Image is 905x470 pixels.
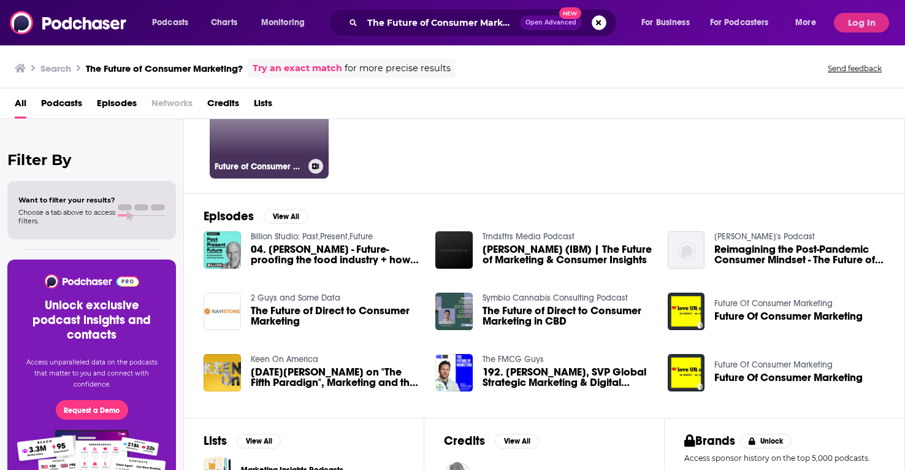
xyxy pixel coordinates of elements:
h3: The Future of Consumer Marketing? [86,63,243,74]
span: [PERSON_NAME] (IBM) | The Future of Marketing & Consumer Insights [483,244,653,265]
input: Search podcasts, credits, & more... [362,13,520,33]
button: open menu [633,13,705,33]
a: 192. Eric Gregoire, SVP Global Strategic Marketing & Digital Transformation at Bayer Consumer Hea... [483,367,653,388]
span: Charts [211,14,237,31]
img: Podchaser - Follow, Share and Rate Podcasts [10,11,128,34]
button: Send feedback [824,63,885,74]
span: Choose a tab above to access filters. [18,208,115,225]
button: View All [495,434,539,449]
img: Future Of Consumer Marketing [668,354,705,391]
a: Charts [203,13,245,33]
a: Podcasts [41,93,82,118]
a: Future of Consumer Marketing [210,60,329,179]
a: Raja Rajamannar on "The Fifth Paradign", Marketing and the Future of Consumerism [251,367,421,388]
h2: Filter By [7,151,176,169]
span: New [559,7,581,19]
span: 192. [PERSON_NAME], SVP Global Strategic Marketing & Digital Transformation at Bayer Consumer Hea... [483,367,653,388]
h2: Brands [684,433,735,449]
a: Future Of Consumer Marketing [714,372,863,383]
a: Billion Studio: Past,Present,Future [251,231,373,242]
a: 2 Guys and Some Data [251,293,340,303]
img: Cheryl Caudill (IBM) | The Future of Marketing & Consumer Insights [435,231,473,269]
button: Open AdvancedNew [520,15,582,30]
span: 04. [PERSON_NAME] - Future-proofing the food industry + how personalised nutrition is the future ... [251,244,421,265]
h2: Credits [444,433,485,449]
a: CreditsView All [444,433,539,449]
img: 192. Eric Gregoire, SVP Global Strategic Marketing & Digital Transformation at Bayer Consumer Hea... [435,354,473,391]
button: View All [237,434,281,449]
button: View All [264,209,308,224]
img: Raja Rajamannar on "The Fifth Paradign", Marketing and the Future of Consumerism [204,354,241,391]
a: The Future of Direct to Consumer Marketing [251,306,421,326]
button: open menu [702,13,787,33]
span: Networks [151,93,193,118]
span: For Podcasters [710,14,769,31]
h2: Lists [204,433,227,449]
img: The Future of Direct to Consumer Marketing [204,293,241,330]
a: Lists [254,93,272,118]
h3: Search [40,63,71,74]
a: Future Of Consumer Marketing [714,311,863,322]
button: Unlock [740,434,792,449]
button: Request a Demo [56,400,128,420]
a: 04. Tony Hunter - Future-proofing the food industry + how personalised nutrition is the future of... [251,244,421,265]
img: Future Of Consumer Marketing [668,293,705,330]
span: For Business [641,14,690,31]
button: open menu [787,13,831,33]
a: Keen On America [251,354,318,364]
a: Episodes [97,93,137,118]
a: All [15,93,26,118]
h2: Episodes [204,209,254,224]
span: Open Advanced [525,20,576,26]
p: Access unparalleled data on the podcasts that matter to you and connect with confidence. [22,357,161,390]
a: Credits [207,93,239,118]
button: open menu [143,13,204,33]
a: ListsView All [204,433,281,449]
a: HARSHAVARDHAN CHAUHAAN's Podcast [714,231,815,242]
a: Reimagining the Post-Pandemic Consumer Mindset - The Future of Marketing Series [714,244,885,265]
a: The FMCG Guys [483,354,544,364]
a: Future Of Consumer Marketing [714,298,833,309]
a: The Future of Direct to Consumer Marketing in CBD [483,306,653,326]
a: Try an exact match [253,61,342,75]
img: The Future of Direct to Consumer Marketing in CBD [435,293,473,330]
span: [DATE][PERSON_NAME] on "The Fifth Paradign", Marketing and the Future of Consumerism [251,367,421,388]
h3: Future of Consumer Marketing [215,161,304,172]
button: open menu [253,13,321,33]
a: Future Of Consumer Marketing [714,360,833,370]
span: More [795,14,816,31]
p: Access sponsor history on the top 5,000 podcasts. [684,453,885,463]
img: 04. Tony Hunter - Future-proofing the food industry + how personalised nutrition is the future of... [204,231,241,269]
h3: Unlock exclusive podcast insights and contacts [22,298,161,342]
a: Symbio Cannabis Consulting Podcast [483,293,628,303]
button: Log In [834,13,889,33]
span: Want to filter your results? [18,196,115,204]
img: Podchaser - Follow, Share and Rate Podcasts [44,274,140,288]
img: Reimagining the Post-Pandemic Consumer Mindset - The Future of Marketing Series [668,231,705,269]
a: EpisodesView All [204,209,308,224]
span: Podcasts [152,14,188,31]
span: Monitoring [261,14,305,31]
span: for more precise results [345,61,451,75]
a: Cheryl Caudill (IBM) | The Future of Marketing & Consumer Insights [483,244,653,265]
